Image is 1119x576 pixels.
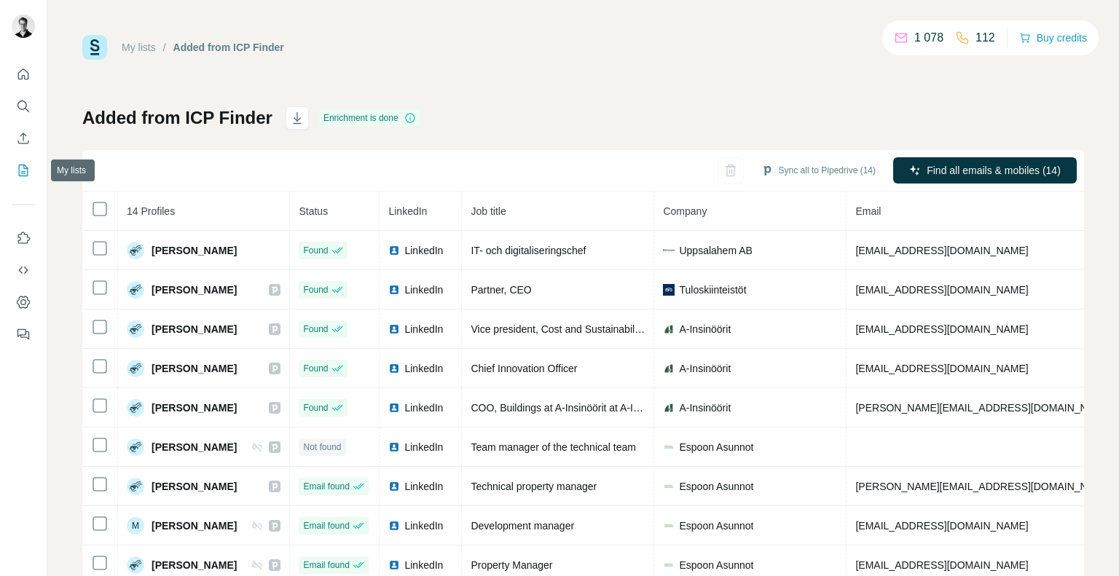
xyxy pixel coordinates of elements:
[12,61,35,87] button: Quick start
[751,159,886,181] button: Sync all to Pipedrive (14)
[855,205,881,217] span: Email
[663,520,675,532] img: company-logo
[855,245,1028,256] span: [EMAIL_ADDRESS][DOMAIN_NAME]
[388,441,400,453] img: LinkedIn logo
[679,401,731,415] span: A-Insinöörit
[152,361,237,376] span: [PERSON_NAME]
[914,29,943,47] p: 1 078
[679,361,731,376] span: A-Insinöörit
[404,401,443,415] span: LinkedIn
[679,518,753,533] span: Espoon Asunnot
[12,93,35,119] button: Search
[663,249,675,250] img: company-logo
[388,323,400,335] img: LinkedIn logo
[12,321,35,347] button: Feedback
[319,109,420,127] div: Enrichment is done
[12,15,35,38] img: Avatar
[404,518,443,533] span: LinkedIn
[152,401,237,415] span: [PERSON_NAME]
[471,245,586,256] span: IT- och digitaliseringschef
[471,284,531,296] span: Partner, CEO
[127,478,144,495] img: Avatar
[127,517,144,534] div: M
[388,205,427,217] span: LinkedIn
[663,402,675,414] img: company-logo
[127,242,144,259] img: Avatar
[679,479,753,494] span: Espoon Asunnot
[303,244,328,257] span: Found
[471,441,635,453] span: Team manager of the technical team
[173,40,284,55] div: Added from ICP Finder
[927,163,1061,178] span: Find all emails & mobiles (14)
[303,519,349,532] span: Email found
[152,283,237,297] span: [PERSON_NAME]
[127,320,144,338] img: Avatar
[404,479,443,494] span: LinkedIn
[12,157,35,184] button: My lists
[303,401,328,414] span: Found
[471,520,574,532] span: Development manager
[404,322,443,336] span: LinkedIn
[471,323,707,335] span: Vice president, Cost and Sustainability management
[152,558,237,572] span: [PERSON_NAME]
[975,29,995,47] p: 112
[663,481,675,492] img: company-logo
[471,205,506,217] span: Job title
[471,363,577,374] span: Chief Innovation Officer
[855,323,1028,335] span: [EMAIL_ADDRESS][DOMAIN_NAME]
[303,559,349,572] span: Email found
[303,441,341,454] span: Not found
[388,481,400,492] img: LinkedIn logo
[404,558,443,572] span: LinkedIn
[127,399,144,417] img: Avatar
[855,363,1028,374] span: [EMAIL_ADDRESS][DOMAIN_NAME]
[127,281,144,299] img: Avatar
[152,243,237,258] span: [PERSON_NAME]
[127,360,144,377] img: Avatar
[152,440,237,454] span: [PERSON_NAME]
[855,402,1112,414] span: [PERSON_NAME][EMAIL_ADDRESS][DOMAIN_NAME]
[855,284,1028,296] span: [EMAIL_ADDRESS][DOMAIN_NAME]
[388,363,400,374] img: LinkedIn logo
[82,106,272,130] h1: Added from ICP Finder
[855,481,1112,492] span: [PERSON_NAME][EMAIL_ADDRESS][DOMAIN_NAME]
[388,402,400,414] img: LinkedIn logo
[303,480,349,493] span: Email found
[663,284,675,296] img: company-logo
[127,205,175,217] span: 14 Profiles
[679,283,746,297] span: Tuloskiinteistöt
[163,40,166,55] li: /
[12,257,35,283] button: Use Surfe API
[663,559,675,571] img: company-logo
[404,440,443,454] span: LinkedIn
[679,440,753,454] span: Espoon Asunnot
[82,35,107,60] img: Surfe Logo
[152,479,237,494] span: [PERSON_NAME]
[663,441,675,453] img: company-logo
[663,363,675,374] img: company-logo
[855,559,1028,571] span: [EMAIL_ADDRESS][DOMAIN_NAME]
[388,520,400,532] img: LinkedIn logo
[388,284,400,296] img: LinkedIn logo
[663,205,707,217] span: Company
[303,362,328,375] span: Found
[388,559,400,571] img: LinkedIn logo
[152,322,237,336] span: [PERSON_NAME]
[471,402,671,414] span: COO, Buildings at A-Insinöörit at A-Insinöörit
[303,283,328,296] span: Found
[404,243,443,258] span: LinkedIn
[404,283,443,297] span: LinkedIn
[663,323,675,335] img: company-logo
[1019,28,1087,48] button: Buy credits
[679,322,731,336] span: A-Insinöörit
[471,559,552,571] span: Property Manager
[152,518,237,533] span: [PERSON_NAME]
[127,438,144,456] img: Avatar
[127,556,144,574] img: Avatar
[679,558,753,572] span: Espoon Asunnot
[299,205,328,217] span: Status
[12,289,35,315] button: Dashboard
[12,225,35,251] button: Use Surfe on LinkedIn
[471,481,597,492] span: Technical property manager
[122,42,156,53] a: My lists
